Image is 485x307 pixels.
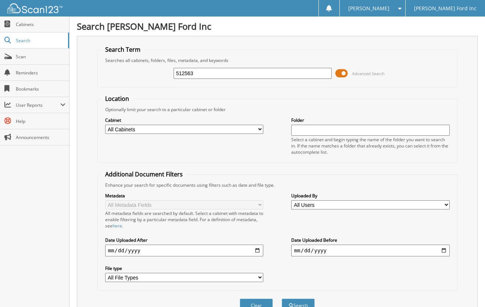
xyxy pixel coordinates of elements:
input: end [291,245,450,256]
iframe: Chat Widget [448,272,485,307]
label: Cabinet [105,117,264,123]
span: Search [16,37,64,44]
label: Date Uploaded Before [291,237,450,243]
input: start [105,245,264,256]
h1: Search [PERSON_NAME] Ford Inc [77,20,478,32]
legend: Search Term [101,45,144,54]
a: here [113,223,122,229]
span: Help [16,118,65,124]
span: Scan [16,54,65,60]
label: Folder [291,117,450,123]
div: Select a cabinet and begin typing the name of the folder you want to search in. If the name match... [291,136,450,155]
label: File type [105,265,264,271]
span: Advanced Search [352,71,385,76]
span: Announcements [16,134,65,140]
span: User Reports [16,102,60,108]
div: Optionally limit your search to a particular cabinet or folder [101,106,453,113]
label: Metadata [105,193,264,199]
label: Uploaded By [291,193,450,199]
div: Searches all cabinets, folders, files, metadata, and keywords [101,57,453,63]
legend: Location [101,95,133,103]
span: Reminders [16,70,65,76]
div: Enhance your search for specific documents using filters such as date and file type. [101,182,453,188]
label: Date Uploaded After [105,237,264,243]
span: Bookmarks [16,86,65,92]
div: All metadata fields are searched by default. Select a cabinet with metadata to enable filtering b... [105,210,264,229]
img: scan123-logo-white.svg [7,3,63,13]
legend: Additional Document Filters [101,170,186,178]
span: [PERSON_NAME] Ford Inc [414,6,477,11]
span: Cabinets [16,21,65,28]
span: [PERSON_NAME] [348,6,389,11]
